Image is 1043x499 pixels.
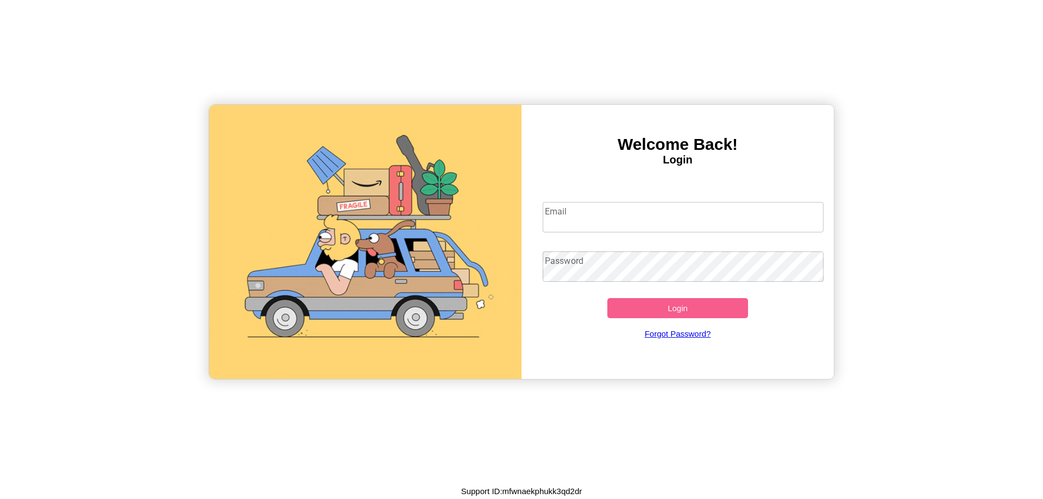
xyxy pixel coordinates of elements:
a: Forgot Password? [537,318,819,349]
p: Support ID: mfwnaekphukk3qd2dr [461,484,582,498]
h3: Welcome Back! [521,135,834,154]
h4: Login [521,154,834,166]
img: gif [209,105,521,379]
button: Login [607,298,748,318]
